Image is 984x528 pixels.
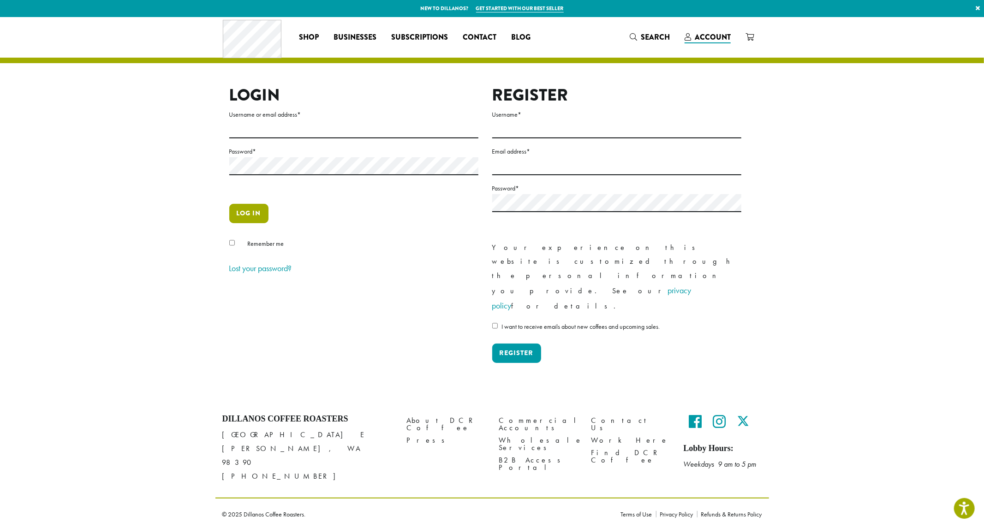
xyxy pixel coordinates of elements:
[501,322,660,331] span: I want to receive emails about new coffees and upcoming sales.
[492,109,741,120] label: Username
[499,434,578,454] a: Wholesale Services
[511,32,531,43] span: Blog
[229,85,478,105] h2: Login
[492,344,541,363] button: Register
[229,263,292,273] a: Lost your password?
[641,32,670,42] span: Search
[621,511,656,517] a: Terms of Use
[247,239,284,248] span: Remember me
[684,459,757,469] em: Weekdays 9 am to 5 pm
[292,30,326,45] a: Shop
[492,183,741,194] label: Password
[299,32,319,43] span: Shop
[222,414,393,424] h4: Dillanos Coffee Roasters
[463,32,496,43] span: Contact
[492,285,692,311] a: privacy policy
[622,30,677,45] a: Search
[334,32,376,43] span: Businesses
[499,454,578,474] a: B2B Access Portal
[697,511,762,517] a: Refunds & Returns Policy
[656,511,697,517] a: Privacy Policy
[492,85,741,105] h2: Register
[591,447,670,467] a: Find DCR Coffee
[476,5,564,12] a: Get started with our best seller
[591,434,670,446] a: Work Here
[492,241,741,314] p: Your experience on this website is customized through the personal information you provide. See o...
[222,428,393,483] p: [GEOGRAPHIC_DATA] E [PERSON_NAME], WA 98390 [PHONE_NUMBER]
[492,146,741,157] label: Email address
[499,414,578,434] a: Commercial Accounts
[407,434,485,446] a: Press
[229,146,478,157] label: Password
[492,323,498,329] input: I want to receive emails about new coffees and upcoming sales.
[391,32,448,43] span: Subscriptions
[229,109,478,120] label: Username or email address
[229,204,268,223] button: Log in
[684,444,762,454] h5: Lobby Hours:
[591,414,670,434] a: Contact Us
[222,511,607,517] p: © 2025 Dillanos Coffee Roasters.
[695,32,731,42] span: Account
[407,414,485,434] a: About DCR Coffee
